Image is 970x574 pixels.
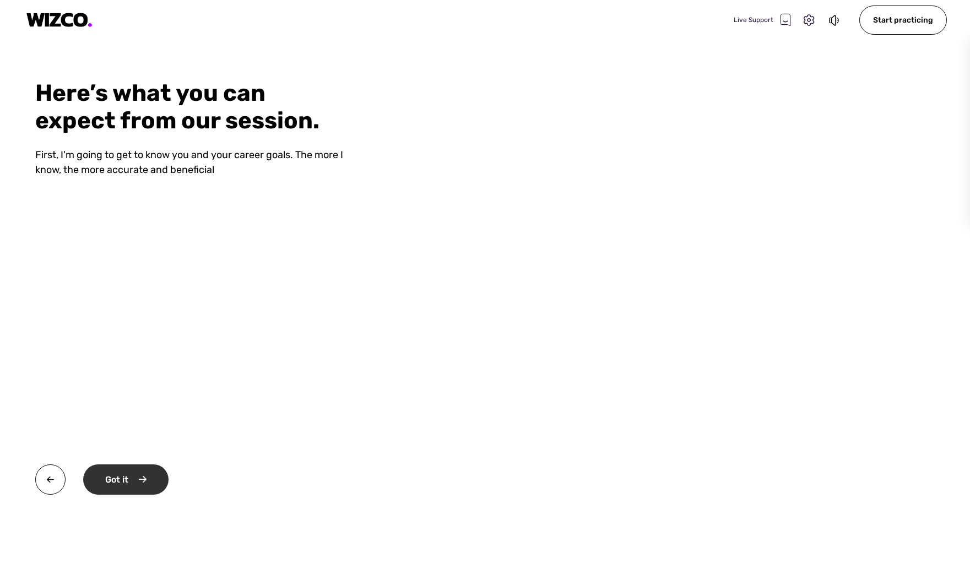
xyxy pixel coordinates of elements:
[83,464,169,495] div: Got it
[35,79,353,134] div: Here’s what you can expect from our session.
[26,13,93,28] img: logo
[35,464,66,495] img: twa0v+wMBzw8O7hXOoXfZwY4Rs7V4QQI7OXhSEnh6TzU1B8CMcie5QIvElVkpoMP8DJr7EI0p8Ns6ryRf5n4wFbqwEIwXmb+H...
[859,6,947,35] div: Start practicing
[734,13,791,26] div: Live Support
[35,148,353,177] div: First, I'm going to get to know you and your career goals. The more I know, the more accurate and...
